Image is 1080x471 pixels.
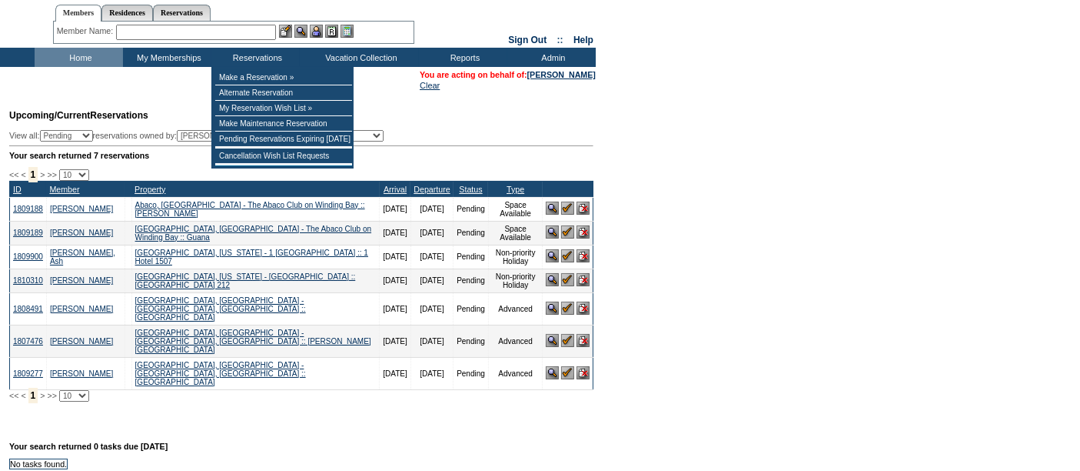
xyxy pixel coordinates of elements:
[561,249,574,262] img: Confirm Reservation
[488,269,542,292] td: Non-priority Holiday
[380,245,410,269] td: [DATE]
[9,110,148,121] span: Reservations
[215,116,352,132] td: Make Maintenance Reservation
[561,366,574,379] img: Confirm Reservation
[546,202,559,215] img: View Reservation
[47,391,56,400] span: >>
[414,185,450,194] a: Departure
[57,25,116,38] div: Member Name:
[215,132,352,147] td: Pending Reservations Expiring [DATE]
[577,366,590,379] img: Cancel Reservation
[546,249,559,262] img: View Reservation
[135,185,165,194] a: Property
[420,70,596,79] span: You are acting on behalf of:
[507,185,524,194] a: Type
[13,276,43,285] a: 1810310
[419,48,507,67] td: Reports
[135,201,365,218] a: Abaco, [GEOGRAPHIC_DATA] - The Abaco Club on Winding Bay :: [PERSON_NAME]
[546,302,559,315] img: View Reservation
[380,292,410,325] td: [DATE]
[135,272,356,289] a: [GEOGRAPHIC_DATA], [US_STATE] - [GEOGRAPHIC_DATA] :: [GEOGRAPHIC_DATA] 212
[380,325,410,357] td: [DATE]
[215,85,352,101] td: Alternate Reservation
[577,334,590,347] img: Cancel Reservation
[507,48,596,67] td: Admin
[577,225,590,239] img: Cancel Reservation
[454,325,489,357] td: Pending
[527,70,596,79] a: [PERSON_NAME]
[50,276,113,285] a: [PERSON_NAME]
[50,205,113,213] a: [PERSON_NAME]
[101,5,153,21] a: Residences
[123,48,211,67] td: My Memberships
[508,35,547,45] a: Sign Out
[488,357,542,389] td: Advanced
[573,35,593,45] a: Help
[50,249,115,266] a: [PERSON_NAME], Ash
[135,225,372,242] a: [GEOGRAPHIC_DATA], [GEOGRAPHIC_DATA] - The Abaco Club on Winding Bay :: Guana
[50,369,113,378] a: [PERSON_NAME]
[561,225,574,239] img: Confirm Reservation
[546,225,559,239] img: View Reservation
[546,334,559,347] img: View Reservation
[410,292,453,325] td: [DATE]
[9,442,597,459] div: Your search returned 0 tasks due [DATE]
[215,70,352,85] td: Make a Reservation »
[215,149,352,164] td: Cancellation Wish List Requests
[300,48,419,67] td: Vacation Collection
[454,292,489,325] td: Pending
[28,167,38,182] span: 1
[13,229,43,237] a: 1809189
[13,305,43,313] a: 1808491
[341,25,354,38] img: b_calculator.gif
[153,5,211,21] a: Reservations
[13,369,43,378] a: 1809277
[577,202,590,215] img: Cancel Reservation
[50,337,113,346] a: [PERSON_NAME]
[557,35,563,45] span: ::
[9,151,593,160] div: Your search returned 7 reservations
[279,25,292,38] img: b_edit.gif
[380,221,410,245] td: [DATE]
[21,170,25,179] span: <
[13,337,43,346] a: 1807476
[325,25,338,38] img: Reservations
[577,302,590,315] img: Cancel Reservation
[384,185,407,194] a: Arrival
[577,273,590,286] img: Cancel Reservation
[546,366,559,379] img: View Reservation
[410,245,453,269] td: [DATE]
[50,305,113,313] a: [PERSON_NAME]
[561,302,574,315] img: Confirm Reservation
[13,205,43,213] a: 1809188
[454,245,489,269] td: Pending
[9,170,18,179] span: <<
[488,292,542,325] td: Advanced
[454,269,489,292] td: Pending
[380,269,410,292] td: [DATE]
[420,81,440,90] a: Clear
[135,361,306,386] a: [GEOGRAPHIC_DATA], [GEOGRAPHIC_DATA] - [GEOGRAPHIC_DATA], [GEOGRAPHIC_DATA] :: [GEOGRAPHIC_DATA]
[294,25,307,38] img: View
[561,202,574,215] img: Confirm Reservation
[135,296,306,322] a: [GEOGRAPHIC_DATA], [GEOGRAPHIC_DATA] - [GEOGRAPHIC_DATA], [GEOGRAPHIC_DATA] :: [GEOGRAPHIC_DATA]
[211,48,300,67] td: Reservations
[135,249,368,266] a: [GEOGRAPHIC_DATA], [US_STATE] - 1 [GEOGRAPHIC_DATA] :: 1 Hotel 1507
[380,197,410,221] td: [DATE]
[410,269,453,292] td: [DATE]
[488,221,542,245] td: Space Available
[410,197,453,221] td: [DATE]
[13,185,22,194] a: ID
[561,334,574,347] img: Confirm Reservation
[459,185,482,194] a: Status
[454,197,489,221] td: Pending
[410,221,453,245] td: [DATE]
[9,110,90,121] span: Upcoming/Current
[454,357,489,389] td: Pending
[215,101,352,116] td: My Reservation Wish List »
[410,325,453,357] td: [DATE]
[40,391,45,400] span: >
[47,170,56,179] span: >>
[488,325,542,357] td: Advanced
[380,357,410,389] td: [DATE]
